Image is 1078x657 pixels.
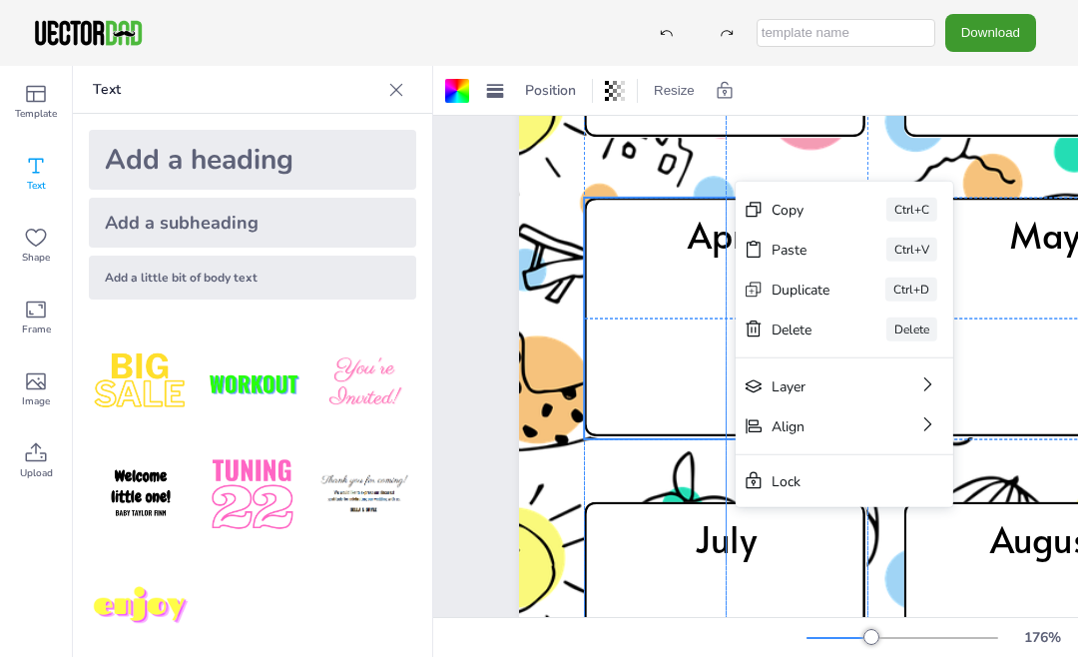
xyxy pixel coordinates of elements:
div: Add a subheading [89,198,416,248]
span: Template [15,106,57,122]
p: Text [93,66,380,114]
div: Align [772,416,861,435]
div: Delete [772,320,830,338]
div: 176 % [1018,628,1066,647]
span: Position [521,81,580,100]
button: Download [945,14,1036,51]
img: BBMXfK6.png [312,331,416,435]
img: VectorDad-1.png [32,18,145,48]
div: Duplicate [772,280,829,299]
span: Upload [20,465,53,481]
input: template name [757,19,935,47]
div: Ctrl+V [886,238,937,262]
div: Paste [772,240,830,259]
span: Shape [22,250,50,266]
div: Ctrl+C [886,198,937,222]
span: April [688,210,765,259]
span: Frame [22,322,51,337]
div: Lock [772,471,889,490]
img: 1B4LbXY.png [201,443,304,547]
div: Add a little bit of body text [89,256,416,300]
button: Resize [646,75,703,107]
span: Image [22,393,50,409]
img: XdJCRjX.png [201,331,304,435]
span: July [695,514,758,563]
span: Text [27,178,46,194]
div: Ctrl+D [885,278,937,302]
div: Add a heading [89,130,416,190]
div: Layer [772,376,861,395]
div: Delete [886,318,937,341]
img: style1.png [89,331,193,435]
div: Copy [772,200,830,219]
img: GNLDUe7.png [89,443,193,547]
img: K4iXMrW.png [312,443,416,547]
